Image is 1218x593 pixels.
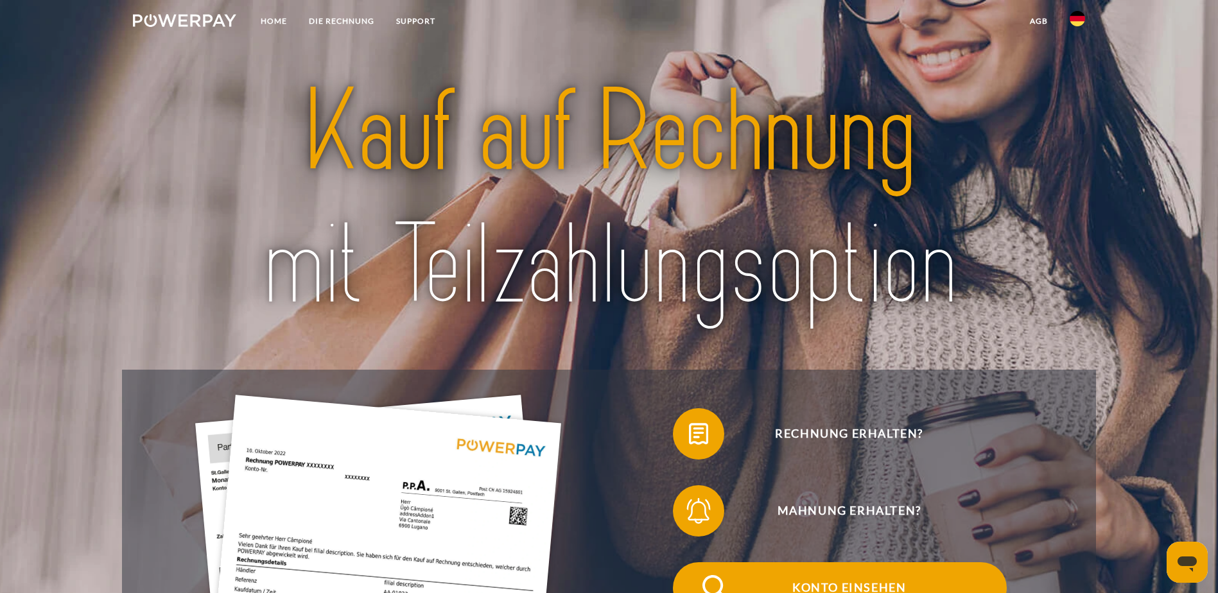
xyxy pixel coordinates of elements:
img: qb_bill.svg [683,418,715,450]
a: SUPPORT [385,10,446,33]
img: de [1070,11,1085,26]
iframe: Schaltfläche zum Öffnen des Messaging-Fensters [1167,542,1208,583]
span: Rechnung erhalten? [692,408,1006,460]
img: qb_bell.svg [683,495,715,527]
a: DIE RECHNUNG [298,10,385,33]
img: title-powerpay_de.svg [180,59,1038,339]
a: Home [250,10,298,33]
span: Mahnung erhalten? [692,485,1006,537]
button: Rechnung erhalten? [673,408,1007,460]
button: Mahnung erhalten? [673,485,1007,537]
img: logo-powerpay-white.svg [133,14,236,27]
a: agb [1019,10,1059,33]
